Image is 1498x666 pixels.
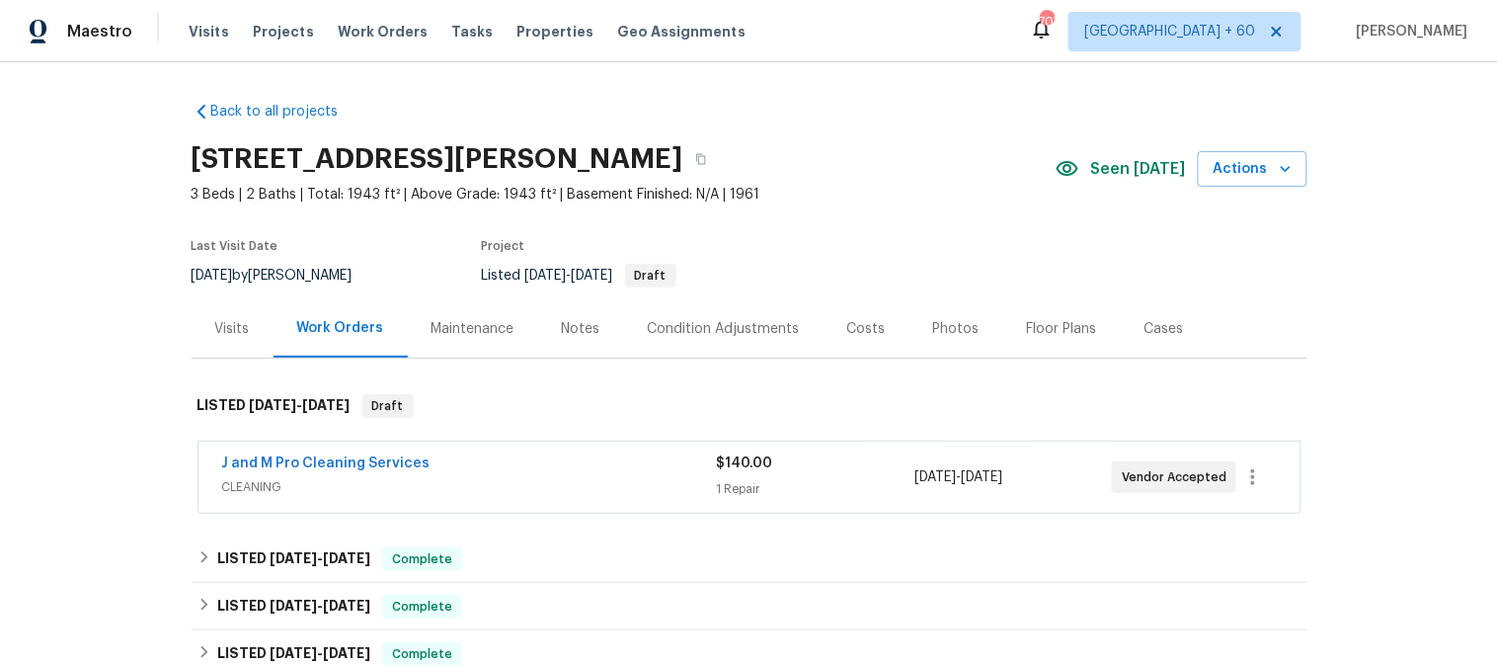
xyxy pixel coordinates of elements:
[1144,319,1184,339] div: Cases
[525,269,567,283] span: [DATE]
[525,269,613,283] span: -
[217,547,370,571] h6: LISTED
[222,457,431,470] a: J and M Pro Cleaning Services
[217,642,370,666] h6: LISTED
[683,141,719,177] button: Copy Address
[1214,157,1292,182] span: Actions
[215,319,250,339] div: Visits
[270,551,317,565] span: [DATE]
[189,22,229,42] span: Visits
[217,595,370,619] h6: LISTED
[192,240,278,252] span: Last Visit Date
[323,551,370,565] span: [DATE]
[323,599,370,613] span: [DATE]
[197,394,351,418] h6: LISTED
[717,457,773,470] span: $140.00
[914,470,956,484] span: [DATE]
[192,375,1307,438] div: LISTED [DATE]-[DATE]Draft
[847,319,886,339] div: Costs
[270,646,317,660] span: [DATE]
[323,646,370,660] span: [DATE]
[270,646,370,660] span: -
[250,398,351,412] span: -
[270,599,370,613] span: -
[67,22,132,42] span: Maestro
[451,25,493,39] span: Tasks
[303,398,351,412] span: [DATE]
[482,269,676,283] span: Listed
[384,549,460,569] span: Complete
[192,583,1307,630] div: LISTED [DATE]-[DATE]Complete
[482,240,525,252] span: Project
[270,551,370,565] span: -
[253,22,314,42] span: Projects
[617,22,746,42] span: Geo Assignments
[1198,151,1307,188] button: Actions
[1040,12,1054,32] div: 707
[192,536,1307,583] div: LISTED [DATE]-[DATE]Complete
[516,22,593,42] span: Properties
[562,319,600,339] div: Notes
[961,470,1002,484] span: [DATE]
[914,467,1002,487] span: -
[1091,159,1186,179] span: Seen [DATE]
[222,477,717,497] span: CLEANING
[384,597,460,617] span: Complete
[384,644,460,664] span: Complete
[250,398,297,412] span: [DATE]
[1349,22,1468,42] span: [PERSON_NAME]
[1027,319,1097,339] div: Floor Plans
[297,318,384,338] div: Work Orders
[933,319,980,339] div: Photos
[364,396,412,416] span: Draft
[192,264,376,288] div: by [PERSON_NAME]
[572,269,613,283] span: [DATE]
[270,599,317,613] span: [DATE]
[1122,467,1234,487] span: Vendor Accepted
[192,269,233,283] span: [DATE]
[192,102,381,122] a: Back to all projects
[432,319,514,339] div: Maintenance
[192,149,683,169] h2: [STREET_ADDRESS][PERSON_NAME]
[648,319,800,339] div: Condition Adjustments
[1085,22,1256,42] span: [GEOGRAPHIC_DATA] + 60
[192,185,1056,205] span: 3 Beds | 2 Baths | Total: 1943 ft² | Above Grade: 1943 ft² | Basement Finished: N/A | 1961
[338,22,428,42] span: Work Orders
[627,270,674,282] span: Draft
[717,479,914,499] div: 1 Repair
